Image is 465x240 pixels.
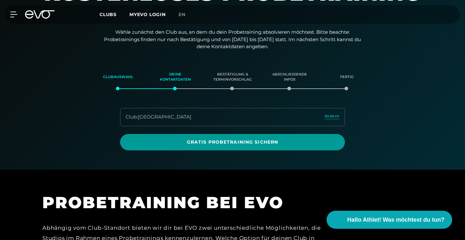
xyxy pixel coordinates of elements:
[155,68,196,86] div: Deine Kontaktdaten
[42,192,331,213] h1: PROBETRAINING BEI EVO
[179,11,193,18] a: en
[347,216,444,224] span: Hallo Athlet! Was möchtest du tun?
[100,12,117,17] span: Clubs
[126,113,191,121] div: Club : [GEOGRAPHIC_DATA]
[212,68,253,86] div: Bestätigung & Terminvorschlag
[129,12,166,17] a: MYEVO LOGIN
[120,134,345,150] a: Gratis Probetraining sichern
[325,113,339,119] span: ändern
[104,29,361,50] p: Wähle zunächst den Club aus, an dem du dein Probetraining absolvieren möchtest. Bitte beachte: Pr...
[327,211,452,229] button: Hallo Athlet! Was möchtest du tun?
[325,113,339,121] a: ändern
[136,139,329,146] span: Gratis Probetraining sichern
[179,12,186,17] span: en
[269,68,310,86] div: Abschließende Infos
[100,11,129,17] a: Clubs
[326,68,367,86] div: Fertig
[98,68,139,86] div: Clubauswahl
